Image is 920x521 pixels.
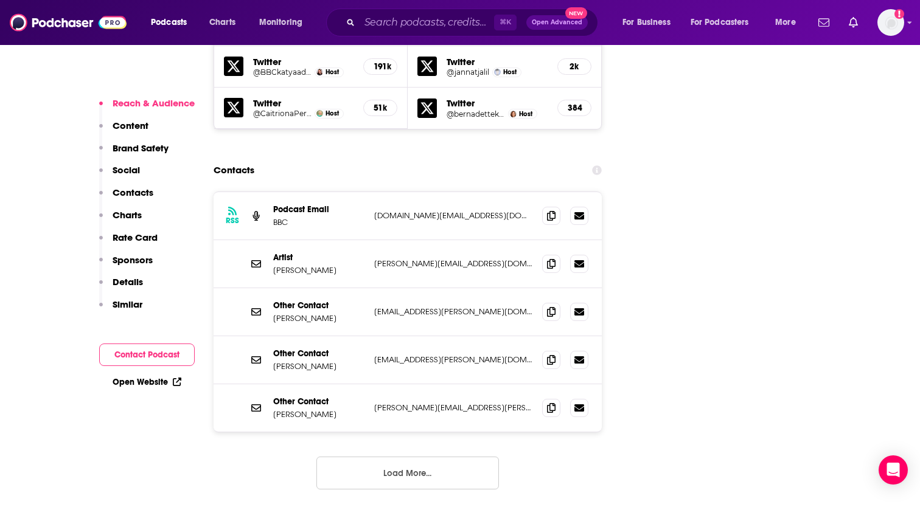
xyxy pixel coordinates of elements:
button: open menu [142,13,203,32]
p: [PERSON_NAME][EMAIL_ADDRESS][DOMAIN_NAME] [374,258,532,269]
h5: Twitter [447,97,548,109]
p: Brand Safety [113,142,169,154]
p: Contacts [113,187,153,198]
p: [PERSON_NAME] [273,313,364,323]
img: User Profile [877,9,904,36]
p: [DOMAIN_NAME][EMAIL_ADDRESS][DOMAIN_NAME] [374,210,532,221]
span: For Business [622,14,671,31]
button: open menu [683,13,767,32]
span: Open Advanced [532,19,582,26]
a: @BBCkatyaadler [253,67,312,77]
h5: 51k [374,103,387,113]
h5: 384 [568,103,581,113]
p: Other Contact [273,300,364,311]
p: Content [113,120,148,131]
a: @jannatjalil [447,67,489,77]
span: Host [326,68,339,76]
span: Monitoring [259,14,302,31]
p: Podcast Email [273,204,364,215]
p: Social [113,164,140,176]
button: open menu [251,13,318,32]
p: [EMAIL_ADDRESS][PERSON_NAME][DOMAIN_NAME] [374,354,532,365]
a: Open Website [113,377,181,387]
span: Logged in as emmie.mcnamara [877,9,904,36]
span: Host [326,109,339,117]
button: Social [99,164,140,187]
p: Similar [113,298,142,310]
svg: Add a profile image [894,9,904,19]
a: Charts [201,13,243,32]
p: Other Contact [273,396,364,407]
p: Rate Card [113,232,158,243]
a: @CaitrionaPerry [253,109,312,118]
h5: 2k [568,61,581,72]
button: Rate Card [99,232,158,254]
span: ⌘ K [494,15,517,30]
div: Open Intercom Messenger [879,455,908,485]
p: [PERSON_NAME] [273,361,364,371]
p: [PERSON_NAME] [273,265,364,275]
p: Other Contact [273,348,364,359]
button: Content [99,120,148,142]
button: Reach & Audience [99,97,195,120]
p: BBC [273,217,364,227]
span: Host [503,68,517,76]
button: Contact Podcast [99,343,195,366]
h3: RSS [226,216,239,226]
button: Details [99,276,143,298]
img: Jannat Jalil [494,69,501,75]
span: New [565,7,587,19]
button: Open AdvancedNew [526,15,588,30]
h5: Twitter [253,56,354,67]
p: [PERSON_NAME][EMAIL_ADDRESS][PERSON_NAME][DOMAIN_NAME] [374,402,532,413]
h2: Contacts [214,159,254,182]
h5: 191k [374,61,387,72]
input: Search podcasts, credits, & more... [360,13,494,32]
span: Host [519,110,532,118]
span: For Podcasters [691,14,749,31]
div: Search podcasts, credits, & more... [338,9,610,36]
img: Bernadette Kehoe [510,111,517,117]
button: Sponsors [99,254,153,277]
button: Brand Safety [99,142,169,165]
img: Caitríona Perry [316,110,323,117]
p: Details [113,276,143,288]
button: Charts [99,209,142,232]
h5: Twitter [447,56,548,67]
p: [EMAIL_ADDRESS][PERSON_NAME][DOMAIN_NAME] [374,306,532,317]
button: Load More... [316,457,499,489]
p: Artist [273,252,364,263]
img: Podchaser - Follow, Share and Rate Podcasts [10,11,127,34]
a: @bernadettekehoe [447,109,505,119]
p: Sponsors [113,254,153,266]
span: More [775,14,796,31]
button: Contacts [99,187,153,209]
p: [PERSON_NAME] [273,409,364,419]
span: Podcasts [151,14,187,31]
span: Charts [209,14,235,31]
button: open menu [614,13,686,32]
h5: Twitter [253,97,354,109]
button: open menu [767,13,811,32]
img: Katya Adler [316,69,323,75]
a: Show notifications dropdown [814,12,834,33]
p: Charts [113,209,142,221]
a: Show notifications dropdown [844,12,863,33]
button: Similar [99,298,142,321]
button: Show profile menu [877,9,904,36]
p: Reach & Audience [113,97,195,109]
